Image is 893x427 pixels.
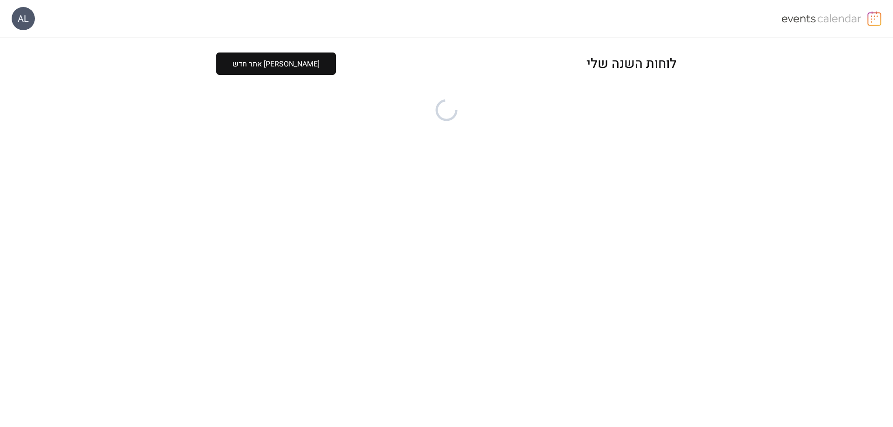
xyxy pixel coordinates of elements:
[233,59,320,70] span: [PERSON_NAME] אתר חדש
[781,11,862,25] img: logo-type
[336,56,677,72] div: לוחות השנה שלי
[12,7,35,30] div: AL
[867,11,881,26] img: logo
[216,53,336,75] button: [PERSON_NAME] אתר חדש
